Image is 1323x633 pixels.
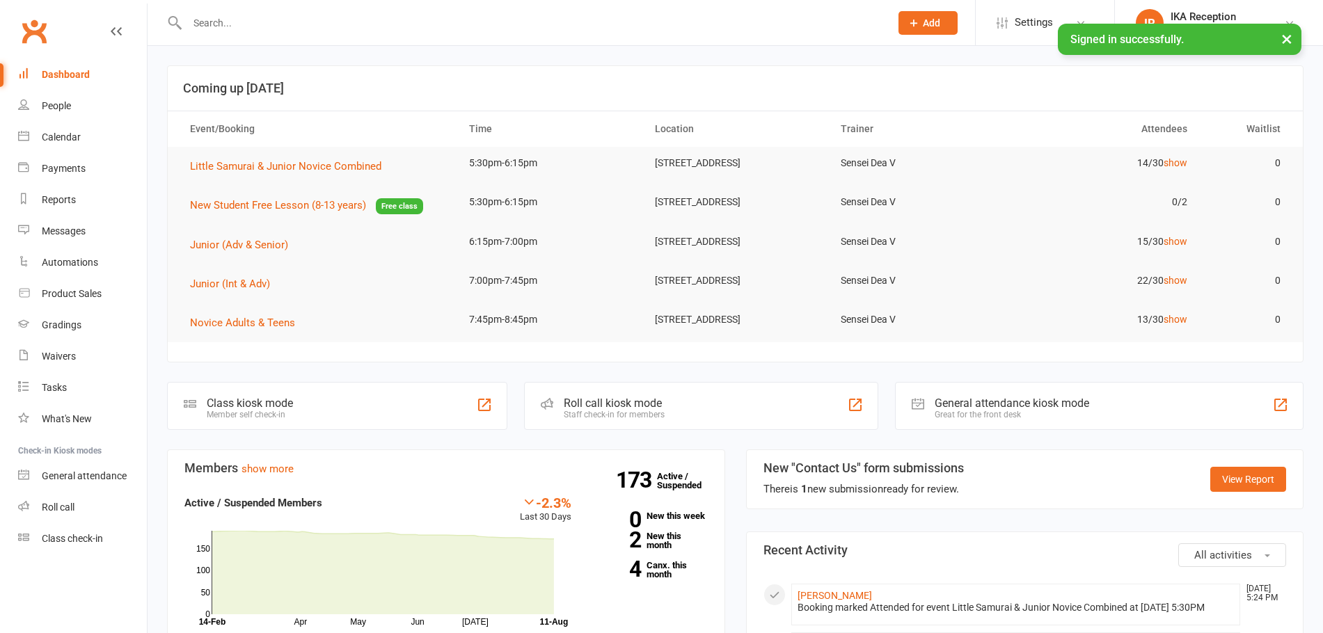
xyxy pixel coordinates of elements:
time: [DATE] 5:24 PM [1239,584,1285,602]
div: Reports [42,194,76,205]
a: Dashboard [18,59,147,90]
td: 5:30pm-6:15pm [457,186,642,218]
td: [STREET_ADDRESS] [642,303,828,336]
button: × [1274,24,1299,54]
td: 0 [1200,147,1293,179]
div: Roll call [42,502,74,513]
div: General attendance kiosk mode [935,396,1089,410]
span: Signed in successfully. [1070,33,1184,46]
div: Last 30 Days [520,495,571,524]
a: 0New this week [592,511,707,520]
h3: Coming up [DATE] [183,81,1288,95]
td: 5:30pm-6:15pm [457,147,642,179]
span: All activities [1194,549,1252,561]
strong: 1 [801,483,807,495]
th: Location [642,111,828,147]
a: show more [241,463,294,475]
a: Product Sales [18,278,147,310]
td: Sensei Dea V [828,303,1014,336]
span: Junior (Adv & Senior) [190,239,288,251]
th: Waitlist [1200,111,1293,147]
span: Free class [376,198,423,214]
strong: 2 [592,529,641,550]
div: Roll call kiosk mode [564,396,665,410]
div: Calendar [42,131,81,143]
div: Payments [42,163,86,174]
a: Messages [18,216,147,247]
a: Reports [18,184,147,216]
a: Payments [18,153,147,184]
th: Trainer [828,111,1014,147]
td: Sensei Dea V [828,264,1014,297]
span: Settings [1015,7,1053,38]
a: Waivers [18,341,147,372]
button: All activities [1178,543,1286,567]
a: General attendance kiosk mode [18,460,147,492]
td: 6:15pm-7:00pm [457,225,642,258]
td: 0 [1200,186,1293,218]
a: Roll call [18,492,147,523]
a: 4Canx. this month [592,561,707,579]
a: Clubworx [17,14,52,49]
span: Novice Adults & Teens [190,316,295,329]
a: show [1164,314,1187,325]
div: -2.3% [520,495,571,510]
div: People [42,100,71,111]
td: 0 [1200,264,1293,297]
td: [STREET_ADDRESS] [642,186,828,218]
div: Class check-in [42,533,103,544]
div: What's New [42,413,92,424]
div: Dashboard [42,69,90,80]
td: Sensei Dea V [828,225,1014,258]
td: 7:00pm-7:45pm [457,264,642,297]
input: Search... [183,13,880,33]
td: Sensei Dea V [828,186,1014,218]
span: Add [923,17,940,29]
span: Little Samurai & Junior Novice Combined [190,160,381,173]
td: [STREET_ADDRESS] [642,225,828,258]
div: IKA Reception [1171,10,1269,23]
a: Automations [18,247,147,278]
td: 0/2 [1014,186,1200,218]
span: Junior (Int & Adv) [190,278,270,290]
a: Gradings [18,310,147,341]
a: show [1164,157,1187,168]
div: Member self check-in [207,410,293,419]
button: Little Samurai & Junior Novice Combined [190,158,391,175]
td: 13/30 [1014,303,1200,336]
a: show [1164,275,1187,286]
a: Calendar [18,122,147,153]
a: 2New this month [592,531,707,550]
div: Tasks [42,382,67,393]
div: General attendance [42,470,127,481]
button: Novice Adults & Teens [190,314,305,331]
a: What's New [18,403,147,435]
strong: 173 [616,470,657,490]
a: People [18,90,147,122]
div: Class kiosk mode [207,396,293,410]
div: IR [1136,9,1164,37]
a: show [1164,236,1187,247]
div: Automations [42,257,98,268]
td: 22/30 [1014,264,1200,297]
td: 7:45pm-8:45pm [457,303,642,336]
div: Booking marked Attended for event Little Samurai & Junior Novice Combined at [DATE] 5:30PM [798,602,1235,614]
button: Junior (Adv & Senior) [190,237,298,253]
th: Event/Booking [177,111,457,147]
div: Messages [42,225,86,237]
a: [PERSON_NAME] [798,590,872,601]
strong: 0 [592,509,641,530]
strong: Active / Suspended Members [184,497,322,509]
a: Class kiosk mode [18,523,147,554]
div: Gradings [42,319,81,330]
div: Product Sales [42,288,102,299]
h3: Recent Activity [763,543,1287,557]
a: View Report [1210,467,1286,492]
a: 173Active / Suspended [657,461,718,500]
div: Great for the front desk [935,410,1089,419]
th: Time [457,111,642,147]
button: Junior (Int & Adv) [190,275,280,292]
td: 15/30 [1014,225,1200,258]
div: There is new submission ready for review. [763,481,964,497]
th: Attendees [1014,111,1200,147]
